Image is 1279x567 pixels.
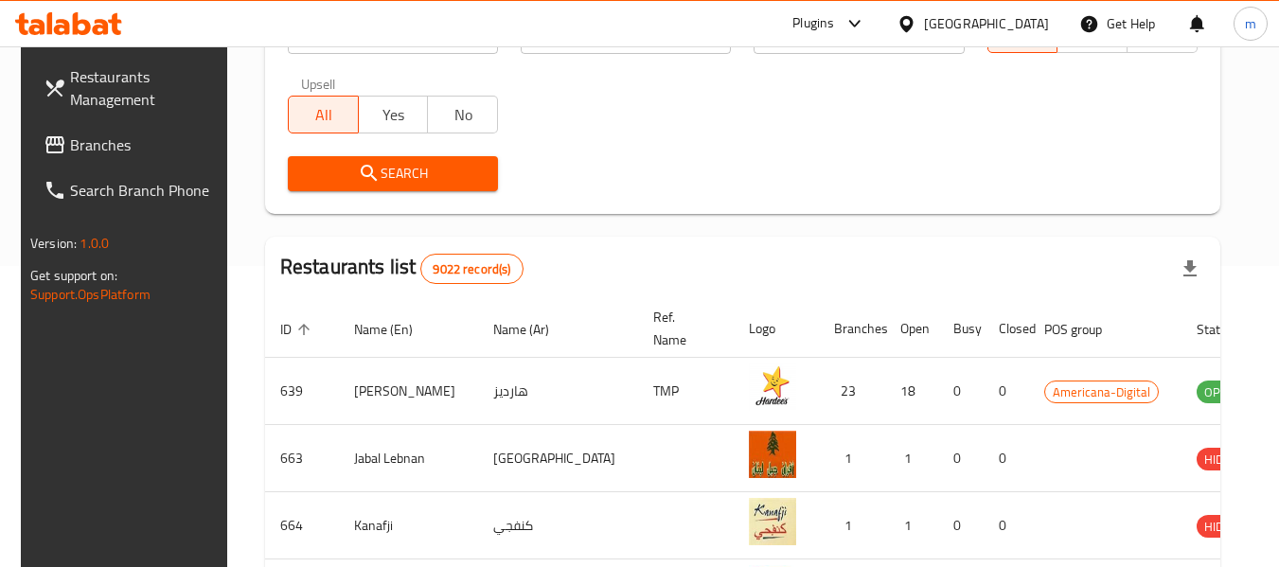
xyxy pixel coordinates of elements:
img: Kanafji [749,498,796,545]
td: 0 [938,425,984,492]
span: 9022 record(s) [421,260,522,278]
span: Restaurants Management [70,65,220,111]
td: 18 [885,358,938,425]
a: Restaurants Management [28,54,235,122]
div: HIDDEN [1197,448,1253,470]
span: TMP [1135,21,1190,48]
span: HIDDEN [1197,449,1253,470]
div: Total records count [420,254,523,284]
td: كنفجي [478,492,638,559]
td: TMP [638,358,734,425]
label: Upsell [301,77,336,90]
span: m [1245,13,1256,34]
span: Name (Ar) [493,318,574,341]
th: Logo [734,300,819,358]
span: OPEN [1197,381,1243,403]
td: 23 [819,358,885,425]
span: All [996,21,1051,48]
td: 1 [819,492,885,559]
span: All [296,101,351,129]
span: Search [303,162,483,186]
span: HIDDEN [1197,516,1253,538]
span: ID [280,318,316,341]
span: 1.0.0 [80,231,109,256]
button: Search [288,156,498,191]
td: Jabal Lebnan [339,425,478,492]
td: هارديز [478,358,638,425]
button: All [288,96,359,133]
td: 1 [885,425,938,492]
td: 0 [938,492,984,559]
span: Ref. Name [653,306,711,351]
td: 0 [938,358,984,425]
td: 663 [265,425,339,492]
span: Branches [70,133,220,156]
img: Hardee's [749,363,796,411]
div: [GEOGRAPHIC_DATA] [924,13,1049,34]
button: Yes [358,96,429,133]
button: No [427,96,498,133]
td: 1 [885,492,938,559]
div: OPEN [1197,381,1243,403]
td: [PERSON_NAME] [339,358,478,425]
td: 0 [984,358,1029,425]
span: Search Branch Phone [70,179,220,202]
span: No [435,101,490,129]
th: Busy [938,300,984,358]
span: Americana-Digital [1045,381,1158,403]
span: Get support on: [30,263,117,288]
span: Name (En) [354,318,437,341]
th: Closed [984,300,1029,358]
img: Jabal Lebnan [749,431,796,478]
a: Branches [28,122,235,168]
div: HIDDEN [1197,515,1253,538]
div: Export file [1167,246,1213,292]
th: Branches [819,300,885,358]
a: Support.OpsPlatform [30,282,151,307]
td: 1 [819,425,885,492]
span: POS group [1044,318,1127,341]
span: Version: [30,231,77,256]
th: Open [885,300,938,358]
span: Status [1197,318,1258,341]
td: Kanafji [339,492,478,559]
td: 0 [984,492,1029,559]
span: TGO [1065,21,1120,48]
td: [GEOGRAPHIC_DATA] [478,425,638,492]
td: 0 [984,425,1029,492]
div: Plugins [792,12,834,35]
td: 664 [265,492,339,559]
h2: Restaurants list [280,253,524,284]
a: Search Branch Phone [28,168,235,213]
td: 639 [265,358,339,425]
span: Yes [366,101,421,129]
